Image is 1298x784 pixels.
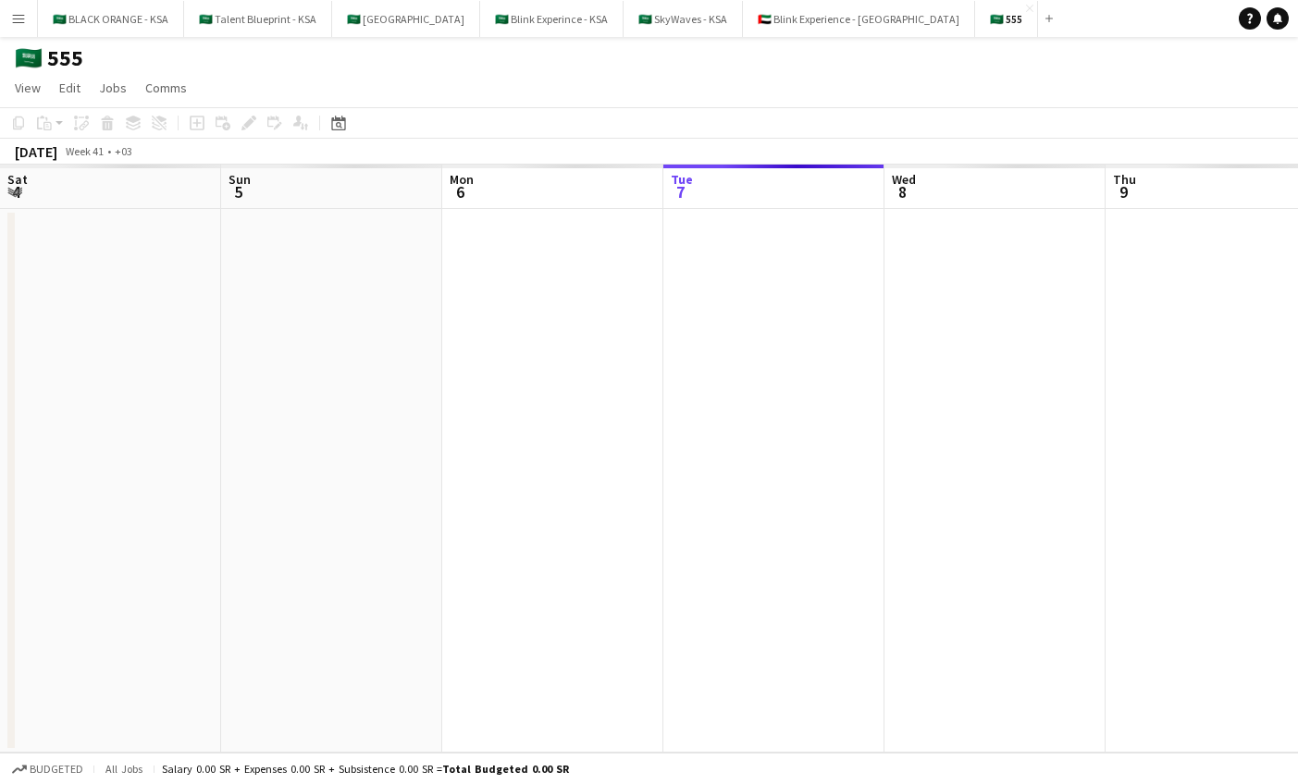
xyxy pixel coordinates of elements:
h1: 🇸🇦 555 [15,44,83,72]
span: Wed [892,171,916,188]
div: [DATE] [15,142,57,161]
span: Total Budgeted 0.00 SR [442,762,569,776]
a: Edit [52,76,88,100]
span: Thu [1113,171,1136,188]
span: Edit [59,80,80,96]
span: Sat [7,171,28,188]
button: 🇸🇦 BLACK ORANGE - KSA [38,1,184,37]
div: +03 [115,144,132,158]
span: 8 [889,181,916,202]
button: 🇸🇦 Blink Experince - KSA [480,1,624,37]
a: Jobs [92,76,134,100]
div: Salary 0.00 SR + Expenses 0.00 SR + Subsistence 0.00 SR = [162,762,569,776]
span: Sun [229,171,251,188]
span: Week 41 [61,144,107,158]
span: 7 [668,181,693,202]
span: Budgeted [30,763,83,776]
button: 🇦🇪 Blink Experience - [GEOGRAPHIC_DATA] [743,1,975,37]
span: 4 [5,181,28,202]
span: 9 [1110,181,1136,202]
span: Comms [145,80,187,96]
span: Jobs [99,80,127,96]
button: 🇸🇦 SkyWaves - KSA [624,1,743,37]
button: 🇸🇦 [GEOGRAPHIC_DATA] [332,1,480,37]
span: View [15,80,41,96]
span: Mon [450,171,474,188]
a: View [7,76,48,100]
span: All jobs [102,762,146,776]
button: Budgeted [9,759,86,779]
a: Comms [138,76,194,100]
button: 🇸🇦 Talent Blueprint - KSA [184,1,332,37]
span: 5 [226,181,251,202]
span: 6 [447,181,474,202]
span: Tue [671,171,693,188]
button: 🇸🇦 555 [975,1,1038,37]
